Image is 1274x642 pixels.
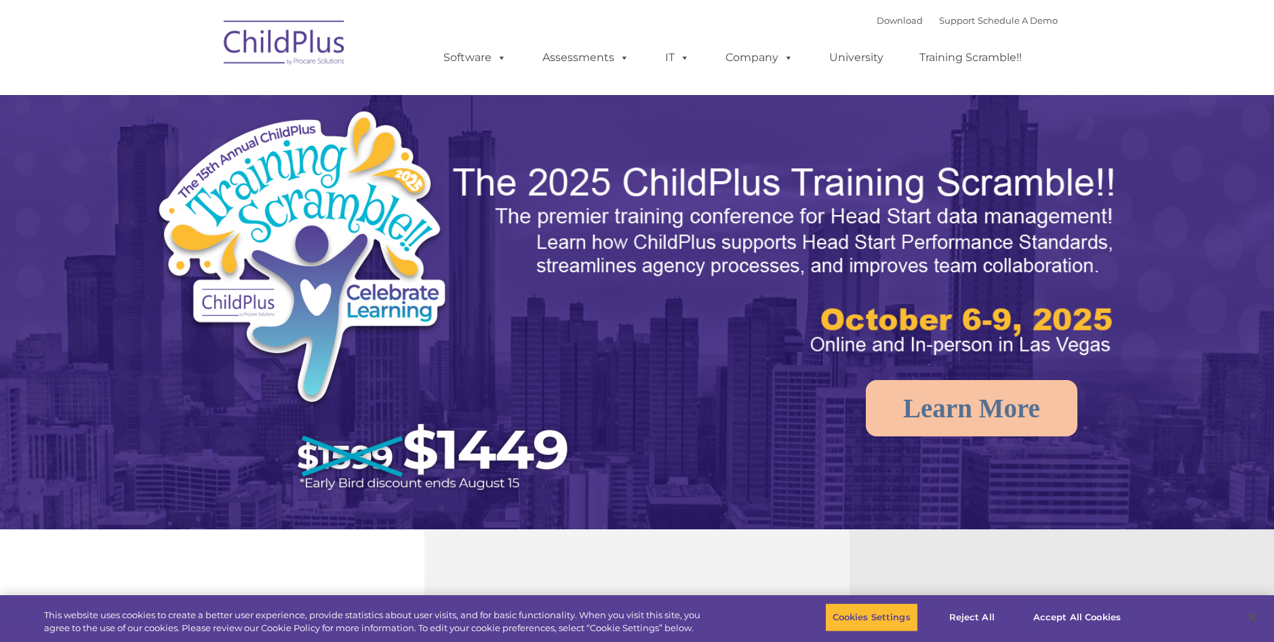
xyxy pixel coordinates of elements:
a: Download [877,15,923,26]
font: | [877,15,1058,26]
a: Learn More [866,380,1077,436]
a: Training Scramble!! [906,44,1035,71]
button: Reject All [930,603,1014,632]
span: Phone number [188,145,246,155]
a: Software [430,44,520,71]
button: Cookies Settings [825,603,918,632]
a: Company [712,44,807,71]
a: IT [652,44,703,71]
span: Last name [188,90,230,100]
div: This website uses cookies to create a better user experience, provide statistics about user visit... [44,609,700,635]
button: Close [1237,602,1267,632]
a: Schedule A Demo [978,15,1058,26]
a: Assessments [529,44,643,71]
img: ChildPlus by Procare Solutions [217,11,353,79]
a: University [816,44,897,71]
button: Accept All Cookies [1026,603,1128,632]
a: Support [939,15,975,26]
